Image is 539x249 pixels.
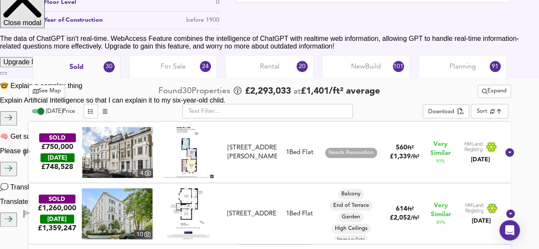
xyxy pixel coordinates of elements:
span: Sold [69,63,84,72]
img: property thumbnail [82,188,153,239]
span: at [294,88,301,96]
div: [DATE] [40,153,75,162]
div: [DATE] [464,155,497,164]
img: Floorplan [164,127,213,178]
div: SOLD [39,133,76,142]
div: 101 [393,61,404,72]
div: 4 [138,169,153,178]
div: split button [478,85,511,98]
div: Sort [477,107,487,115]
div: £1,260,000 [38,203,76,213]
svg: Show Details [505,209,516,219]
div: Year of Construction [37,16,103,25]
div: 24 [200,61,211,72]
a: property thumbnail 4 [82,127,153,178]
span: £ 2,293,033 [245,85,291,98]
span: Immaculate [334,236,369,244]
svg: Show Details [504,147,515,157]
span: Very Similar [431,201,451,219]
div: split button [423,104,469,119]
span: Balcony [338,190,364,198]
div: 1 Bed Flat [286,148,313,157]
span: ft² [407,206,414,212]
span: ft² [407,145,413,151]
img: property thumbnail [82,127,153,178]
div: SOLD£1,260,000 [DATE]£1,359,247property thumbnail 10 Floorplan[STREET_ADDRESS]1Bed FlatBalconyEnd... [29,183,511,244]
span: Needs Renovation [325,149,377,157]
div: Garden [338,212,363,222]
span: Planning [449,62,476,72]
span: For Sale [161,62,186,72]
button: Download [423,104,469,119]
div: [DATE] [465,217,498,225]
span: Garden [338,213,363,221]
span: 560 [395,145,407,151]
div: End of Terrace [330,200,372,211]
div: 10 [134,230,153,239]
span: High Ceilings [331,225,371,232]
span: Close modal [3,19,41,26]
span: 89 % [436,219,445,226]
div: before 1900 [186,16,219,25]
span: See Map [33,86,61,96]
div: Download [428,107,454,117]
div: [STREET_ADDRESS] [227,209,277,218]
button: See Map [29,85,66,98]
div: Immaculate [334,235,369,245]
div: SOLD [39,195,75,203]
button: Expand [478,85,511,98]
span: Expand [482,86,507,96]
span: [DATE] Price [46,109,75,114]
span: End of Terrace [330,202,372,209]
span: £ 1,401 / ft² average [301,87,380,96]
div: 30 [104,61,115,72]
img: Floorplan [167,188,209,239]
span: £ 1,339 [390,154,419,160]
div: Balcony [338,189,364,199]
div: 91 [490,61,501,72]
span: Very Similar [430,140,451,158]
div: Found 30 Propert ies [159,86,232,97]
div: £750,000 [41,142,73,152]
span: / ft² [411,215,419,221]
div: Sort [471,104,508,118]
img: Land Registry [465,203,498,214]
span: £ 748,528 [41,162,73,172]
div: [DATE] [40,215,74,223]
span: Rental [260,62,280,72]
div: SOLD£750,000 [DATE]£748,528property thumbnail 4 Floorplan[STREET_ADDRESS][PERSON_NAME]1Bed FlatNe... [29,122,511,183]
img: Land Registry [464,141,497,152]
span: £ 2,052 [390,215,419,221]
a: property thumbnail 10 [82,188,153,239]
div: Needs Renovation [325,148,377,158]
span: / ft² [411,154,419,160]
input: Text Filter... [182,104,353,118]
div: 1 Bed Flat [286,209,313,218]
div: Flat 3, 53 Palace Gardens Terrace, W8 4SB [223,209,280,218]
span: 614 [396,206,407,212]
span: 90 % [436,158,445,165]
div: High Ceilings [331,223,371,234]
span: New Build [351,62,381,72]
div: Open Intercom Messenger [499,220,520,240]
div: [STREET_ADDRESS][PERSON_NAME] [227,143,277,162]
span: £ 1,359,247 [38,223,76,233]
div: 20 [297,61,308,72]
